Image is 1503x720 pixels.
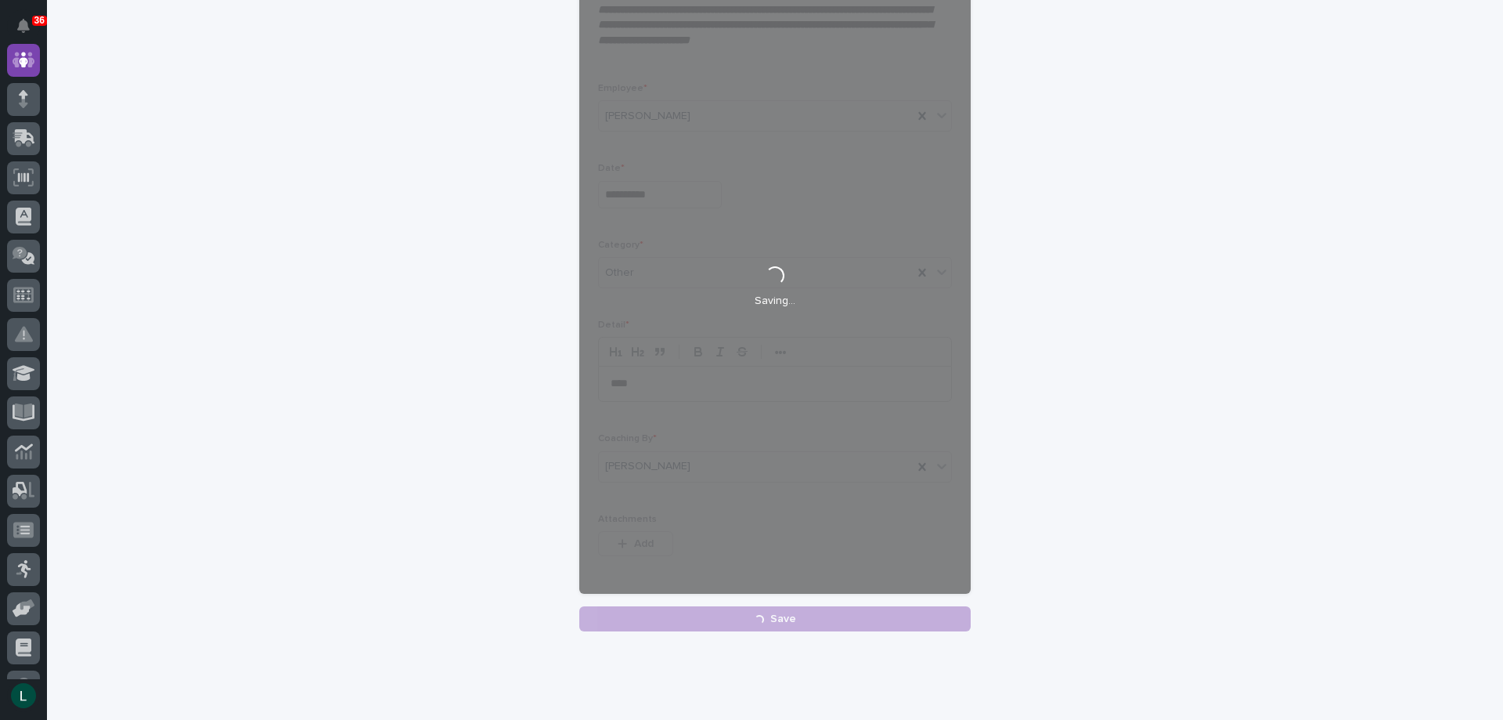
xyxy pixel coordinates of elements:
[20,19,40,44] div: Notifications36
[770,613,796,624] span: Save
[755,295,795,308] p: Saving…
[34,15,45,26] p: 36
[7,679,40,712] button: users-avatar
[7,9,40,42] button: Notifications
[579,606,971,631] button: Save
